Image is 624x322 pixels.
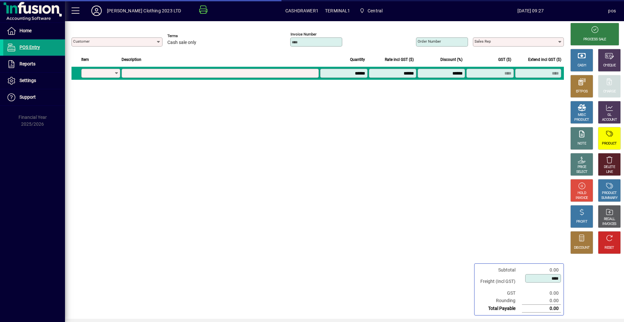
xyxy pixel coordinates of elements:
[602,118,617,122] div: ACCOUNT
[86,5,107,17] button: Profile
[608,6,616,16] div: pos
[73,39,90,44] mat-label: Customer
[522,297,561,305] td: 0.00
[19,78,36,83] span: Settings
[602,222,616,227] div: INVOICES
[368,6,383,16] span: Central
[477,289,522,297] td: GST
[122,56,141,63] span: Description
[167,40,196,45] span: Cash sale only
[477,305,522,313] td: Total Payable
[19,45,40,50] span: POS Entry
[3,73,65,89] a: Settings
[576,219,587,224] div: PROFIT
[477,297,522,305] td: Rounding
[350,56,365,63] span: Quantity
[474,39,491,44] mat-label: Sales rep
[576,170,588,175] div: SELECT
[602,191,617,196] div: PRODUCT
[498,56,511,63] span: GST ($)
[477,266,522,274] td: Subtotal
[3,89,65,105] a: Support
[385,56,414,63] span: Rate incl GST ($)
[576,89,588,94] div: EFTPOS
[325,6,350,16] span: TERMINAL1
[578,165,586,170] div: PRICE
[578,63,586,68] div: CASH
[528,56,561,63] span: Extend incl GST ($)
[19,61,35,66] span: Reports
[522,305,561,313] td: 0.00
[285,6,318,16] span: CASHDRAWER1
[440,56,462,63] span: Discount (%)
[418,39,441,44] mat-label: Order number
[522,266,561,274] td: 0.00
[357,5,385,17] span: Central
[607,113,612,118] div: GL
[291,32,317,36] mat-label: Invoice number
[81,56,89,63] span: Item
[604,217,615,222] div: RECALL
[477,274,522,289] td: Freight (Incl GST)
[603,63,616,68] div: CHEQUE
[603,89,616,94] div: CHARGE
[578,191,586,196] div: HOLD
[583,37,606,42] div: PROCESS SALE
[453,6,608,16] span: [DATE] 09:27
[3,23,65,39] a: Home
[574,245,590,250] div: DISCOUNT
[167,34,206,38] span: Terms
[107,6,181,16] div: [PERSON_NAME] Clothing 2023 LTD
[19,94,36,100] span: Support
[578,141,586,146] div: NOTE
[601,196,617,201] div: SUMMARY
[574,118,589,122] div: PRODUCT
[578,113,586,118] div: MISC
[522,289,561,297] td: 0.00
[576,196,588,201] div: INVOICE
[604,245,614,250] div: RESET
[19,28,32,33] span: Home
[3,56,65,72] a: Reports
[602,141,617,146] div: PRODUCT
[606,170,613,175] div: LINE
[604,165,615,170] div: DELETE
